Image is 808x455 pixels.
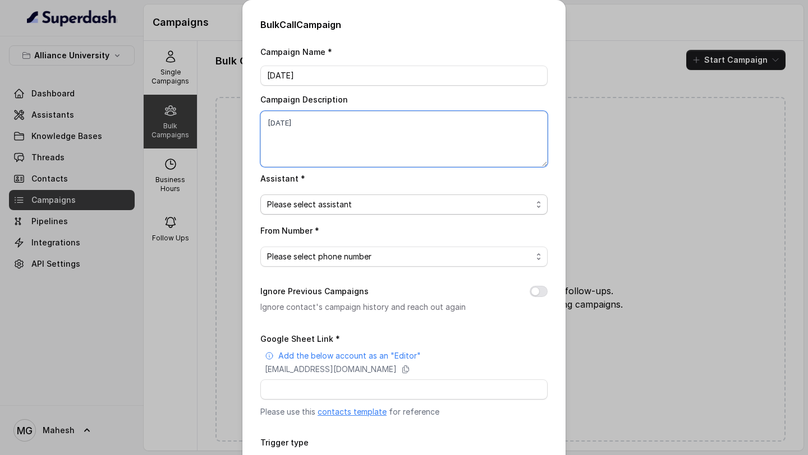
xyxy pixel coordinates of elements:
p: Add the below account as an "Editor" [278,350,421,361]
span: Please select phone number [267,250,532,263]
span: Please select assistant [267,198,532,211]
label: Assistant * [260,174,305,183]
label: Trigger type [260,438,309,447]
p: Please use this for reference [260,406,548,417]
p: Ignore contact's campaign history and reach out again [260,300,512,314]
label: From Number * [260,226,319,235]
h2: Bulk Call Campaign [260,18,548,31]
label: Google Sheet Link * [260,334,340,343]
label: Ignore Previous Campaigns [260,285,369,298]
a: contacts template [318,407,387,416]
label: Campaign Name * [260,47,332,57]
label: Campaign Description [260,95,348,104]
button: Please select phone number [260,247,548,267]
button: Please select assistant [260,194,548,215]
p: [EMAIL_ADDRESS][DOMAIN_NAME] [265,364,397,375]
